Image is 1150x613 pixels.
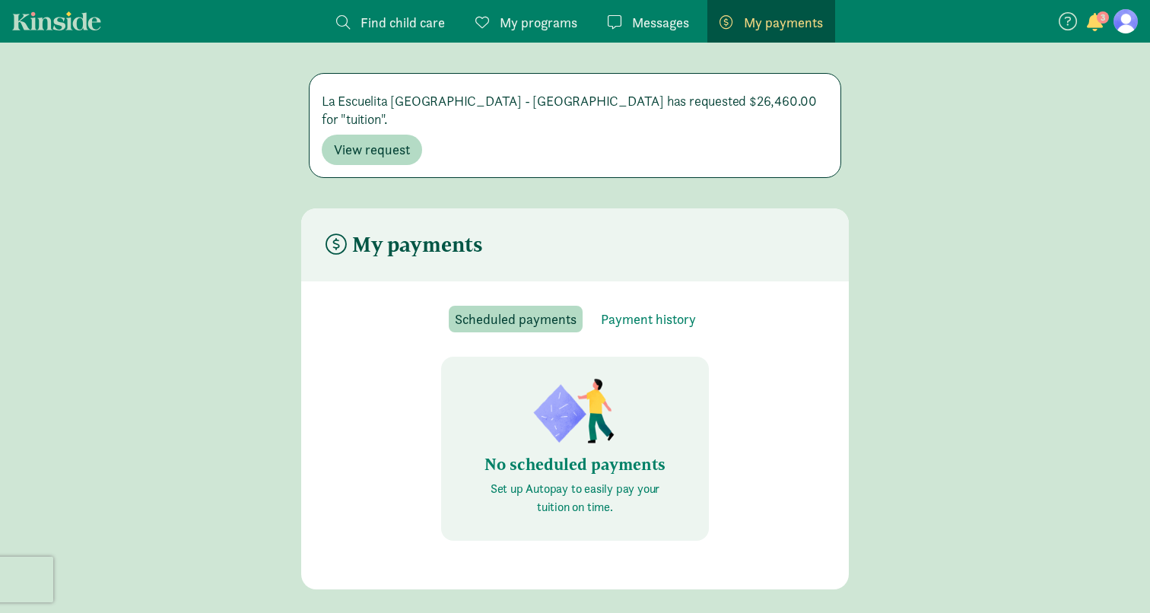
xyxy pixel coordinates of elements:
h4: My payments [326,233,483,257]
span: Payment history [601,309,696,329]
button: View request [322,135,422,165]
span: 3 [1097,11,1109,24]
span: My programs [500,12,577,33]
span: My payments [744,12,823,33]
span: Scheduled payments [455,309,577,329]
button: 3 [1085,14,1106,33]
p: La Escuelita [GEOGRAPHIC_DATA] - [GEOGRAPHIC_DATA] has requested $26,460.00 for "tuition". [322,86,828,129]
span: Find child care [361,12,445,33]
button: Scheduled payments [449,306,583,332]
p: Set up Autopay to easily pay your tuition on time. [478,480,672,516]
span: View request [334,141,410,159]
button: Payment history [595,306,702,332]
img: illustration-child2.png [529,375,621,448]
a: Kinside [12,11,101,30]
span: Messages [632,12,689,33]
h6: No scheduled payments [478,456,672,474]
